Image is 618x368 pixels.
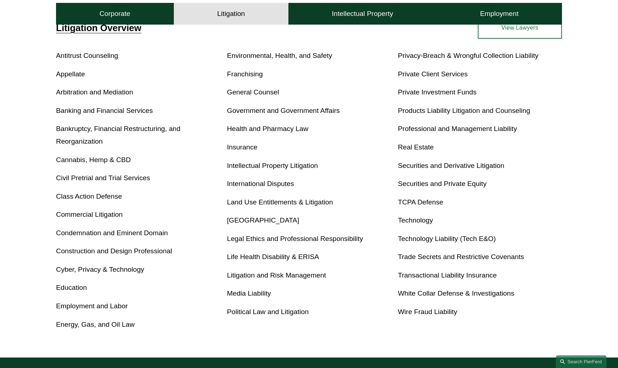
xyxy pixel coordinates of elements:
[227,198,333,206] a: Land Use Entitlements & Litigation
[398,289,514,297] a: White Collar Defense & Investigations
[398,216,433,224] a: Technology
[398,180,486,187] a: Securities and Private Equity
[227,88,279,96] a: General Counsel
[227,180,294,187] a: International Disputes
[56,229,168,237] a: Condemnation and Eminent Domain
[398,308,457,316] a: Wire Fraud Liability
[398,143,434,151] a: Real Estate
[398,52,538,59] a: Privacy-Breach & Wrongful Collection Liability
[398,235,496,242] a: Technology Liability (Tech E&O)
[398,88,477,96] a: Private Investment Funds
[398,162,504,169] a: Securities and Derivative Litigation
[56,174,150,182] a: Civil Pretrial and Trial Services
[56,107,153,114] a: Banking and Financial Services
[56,321,134,328] a: Energy, Gas, and Oil Law
[227,125,308,132] a: Health and Pharmacy Law
[227,52,332,59] a: Environmental, Health, and Safety
[398,125,517,132] a: Professional and Management Liability
[480,9,519,18] h4: Employment
[398,107,530,114] a: Products Liability Litigation and Counseling
[56,266,144,273] a: Cyber, Privacy & Technology
[556,355,606,368] a: Search this site
[56,247,172,255] a: Construction and Design Professional
[227,308,309,316] a: Political Law and Litigation
[478,17,562,39] a: View Lawyers
[227,235,363,242] a: Legal Ethics and Professional Responsibility
[217,9,245,18] h4: Litigation
[227,271,326,279] a: Litigation and Risk Management
[398,253,524,261] a: Trade Secrets and Restrictive Covenants
[398,198,443,206] a: TCPA Defense
[56,156,131,164] a: Cannabis, Hemp & CBD
[227,70,263,78] a: Franchising
[227,253,319,261] a: Life Health Disability & ERISA
[56,23,141,33] a: Litigation Overview
[398,271,497,279] a: Transactional Liability Insurance
[227,289,271,297] a: Media Liability
[56,125,180,145] a: Bankruptcy, Financial Restructuring, and Reorganization
[332,9,393,18] h4: Intellectual Property
[227,162,318,169] a: Intellectual Property Litigation
[56,302,128,310] a: Employment and Labor
[227,107,340,114] a: Government and Government Affairs
[56,193,122,200] a: Class Action Defense
[56,70,85,78] a: Appellate
[227,143,257,151] a: Insurance
[227,216,299,224] a: [GEOGRAPHIC_DATA]
[398,70,468,78] a: Private Client Services
[56,284,87,291] a: Education
[56,52,118,59] a: Antitrust Counseling
[56,88,133,96] a: Arbitration and Mediation
[56,211,123,218] a: Commercial Litigation
[99,9,130,18] h4: Corporate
